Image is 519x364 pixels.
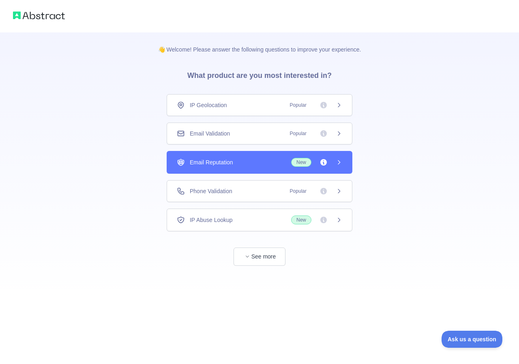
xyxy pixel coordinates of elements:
span: Popular [285,187,311,195]
iframe: Toggle Customer Support [442,331,503,348]
span: New [291,158,311,167]
span: New [291,215,311,224]
span: Email Reputation [190,158,233,166]
h3: What product are you most interested in? [174,54,345,94]
p: 👋 Welcome! Please answer the following questions to improve your experience. [145,32,374,54]
span: Popular [285,101,311,109]
span: Phone Validation [190,187,232,195]
span: Email Validation [190,129,230,138]
span: IP Geolocation [190,101,227,109]
img: Abstract logo [13,10,65,21]
span: Popular [285,129,311,138]
span: IP Abuse Lookup [190,216,233,224]
button: See more [234,248,285,266]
